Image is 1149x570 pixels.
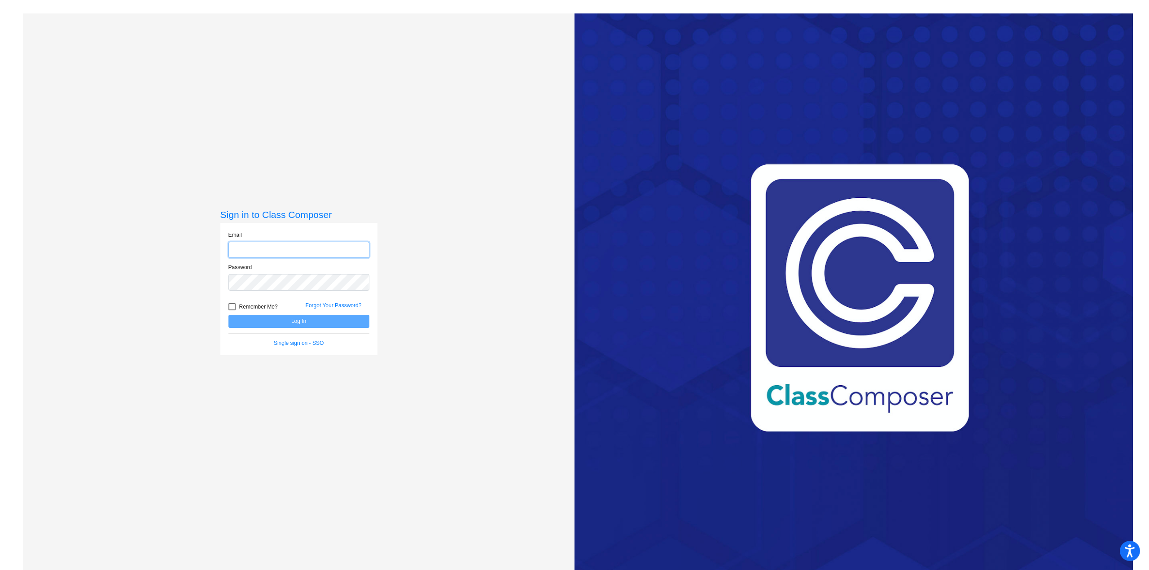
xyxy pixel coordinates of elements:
span: Remember Me? [239,301,278,312]
label: Email [228,231,242,239]
h3: Sign in to Class Composer [220,209,377,220]
button: Log In [228,315,369,328]
label: Password [228,263,252,271]
a: Forgot Your Password? [306,302,362,309]
a: Single sign on - SSO [274,340,324,346]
